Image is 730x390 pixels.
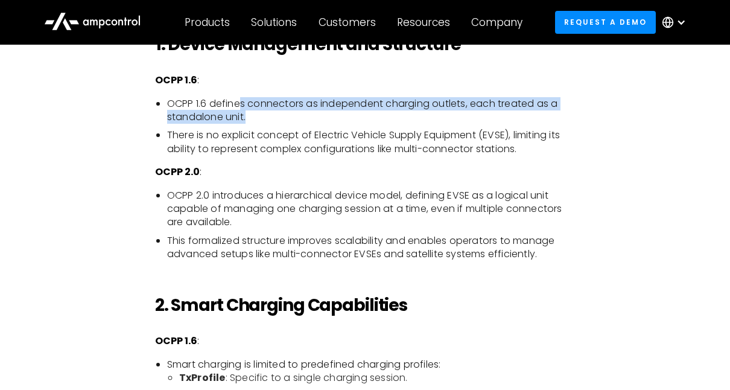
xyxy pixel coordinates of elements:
[319,16,376,29] div: Customers
[471,16,522,29] div: Company
[155,165,200,179] strong: OCPP 2.0
[555,11,656,33] a: Request a demo
[397,16,450,29] div: Resources
[155,74,576,87] p: :
[167,97,576,124] li: OCPP 1.6 defines connectors as independent charging outlets, each treated as a standalone unit.
[179,371,576,385] li: : Specific to a single charging session.
[179,371,226,385] strong: TxProfile
[251,16,297,29] div: Solutions
[155,165,576,179] p: :
[185,16,230,29] div: Products
[155,334,576,348] p: :
[167,234,576,261] li: This formalized structure improves scalability and enables operators to manage advanced setups li...
[155,334,197,348] strong: OCPP 1.6
[167,189,576,229] li: OCPP 2.0 introduces a hierarchical device model, defining EVSE as a logical unit capable of manag...
[155,293,407,317] strong: 2. Smart Charging Capabilities
[167,129,576,156] li: There is no explicit concept of Electric Vehicle Supply Equipment (EVSE), limiting its ability to...
[155,73,197,87] strong: OCPP 1.6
